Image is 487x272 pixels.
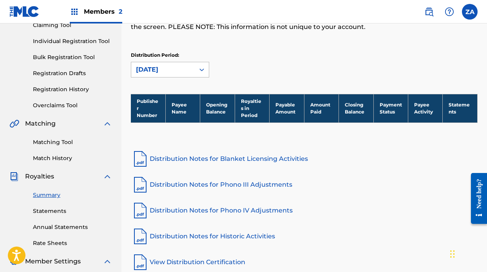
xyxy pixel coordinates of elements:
a: Public Search [421,4,437,20]
img: expand [103,119,112,128]
th: Opening Balance [200,94,235,122]
a: Distribution Notes for Historic Activities [131,227,478,246]
span: 2 [119,8,122,15]
img: Top Rightsholders [70,7,79,16]
a: Registration Drafts [33,69,112,77]
span: Matching [25,119,56,128]
a: Overclaims Tool [33,101,112,110]
th: Payable Amount [270,94,304,122]
a: Match History [33,154,112,162]
th: Amount Paid [304,94,339,122]
img: Royalties [9,172,19,181]
img: search [424,7,434,16]
a: Rate Sheets [33,239,112,247]
th: Payee Activity [408,94,443,122]
div: Help [442,4,457,20]
a: Summary [33,191,112,199]
img: Member Settings [9,257,19,266]
a: View Distribution Certification [131,253,478,272]
a: Distribution Notes for Phono IV Adjustments [131,201,478,220]
div: Drag [450,242,455,266]
a: Distribution Notes for Phono III Adjustments [131,175,478,194]
a: Individual Registration Tool [33,37,112,45]
img: pdf [131,253,150,272]
th: Publisher Number [131,94,165,122]
th: Statements [443,94,478,122]
img: MLC Logo [9,6,40,17]
a: Registration History [33,85,112,94]
span: Members [84,7,122,16]
th: Payment Status [373,94,408,122]
th: Closing Balance [339,94,373,122]
img: help [445,7,454,16]
a: Bulk Registration Tool [33,53,112,61]
img: expand [103,172,112,181]
p: Distribution Period: [131,52,209,59]
a: Annual Statements [33,223,112,231]
th: Royalties in Period [235,94,269,122]
iframe: Resource Center [465,167,487,230]
img: pdf [131,150,150,168]
span: Member Settings [25,257,81,266]
div: [DATE] [136,65,190,74]
a: Statements [33,207,112,215]
a: Matching Tool [33,138,112,146]
div: User Menu [462,4,478,20]
a: Distribution Notes for Blanket Licensing Activities [131,150,478,168]
img: pdf [131,201,150,220]
iframe: Chat Widget [448,234,487,272]
span: Royalties [25,172,54,181]
img: expand [103,257,112,266]
img: Matching [9,119,19,128]
img: pdf [131,227,150,246]
th: Payee Name [165,94,200,122]
img: pdf [131,175,150,194]
a: Claiming Tool [33,21,112,29]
